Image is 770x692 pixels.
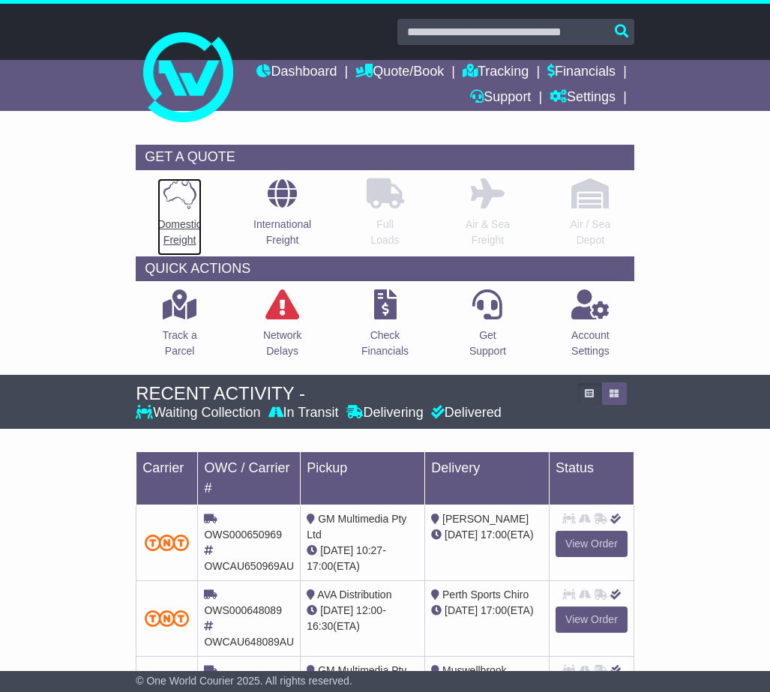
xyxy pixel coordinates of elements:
a: NetworkDelays [262,289,302,367]
span: 10:27 [356,544,382,556]
p: Full Loads [367,217,404,248]
p: International Freight [253,217,311,248]
a: InternationalFreight [253,178,312,256]
span: OWCAU648089AU [204,636,294,648]
div: In Transit [265,405,343,421]
span: GM Multimedia Pty Ltd [307,664,406,692]
a: Tracking [463,60,529,85]
a: Financials [547,60,616,85]
div: QUICK ACTIONS [136,256,634,282]
span: [DATE] [445,529,478,541]
p: Check Financials [361,328,409,359]
td: Carrier [136,451,198,505]
img: TNT_Domestic.png [145,610,189,627]
a: Dashboard [256,60,337,85]
span: AVA Distribution [317,589,391,601]
span: 16:30 [307,620,333,632]
p: Domestic Freight [157,217,201,248]
p: Network Delays [263,328,301,359]
a: DomesticFreight [157,178,202,256]
div: RECENT ACTIVITY - [136,383,569,405]
a: View Order [556,607,628,633]
span: GM Multimedia Pty Ltd [307,513,406,541]
span: 17:00 [481,529,507,541]
a: CheckFinancials [361,289,409,367]
td: OWC / Carrier # [198,451,301,505]
a: Track aParcel [162,289,198,367]
div: GET A QUOTE [136,145,634,170]
a: Settings [550,85,616,111]
p: Get Support [469,328,506,359]
td: Delivery [425,451,550,505]
span: © One World Courier 2025. All rights reserved. [136,675,352,687]
img: TNT_Domestic.png [145,535,189,551]
td: Status [550,451,634,505]
a: Support [470,85,531,111]
span: [DATE] [445,604,478,616]
a: AccountSettings [571,289,610,367]
div: Delivered [427,405,502,421]
div: - (ETA) [307,603,418,634]
p: Air / Sea Depot [571,217,611,248]
div: Waiting Collection [136,405,264,421]
a: Quote/Book [355,60,444,85]
span: [DATE] [320,544,353,556]
td: Pickup [301,451,425,505]
span: [DATE] [320,604,353,616]
div: - (ETA) [307,543,418,574]
span: 17:00 [481,604,507,616]
a: GetSupport [469,289,507,367]
div: Delivering [343,405,427,421]
span: OWCAU650969AU [204,560,294,572]
p: Account Settings [571,328,610,359]
span: Muswellbrook Funeral Services [431,664,510,692]
p: Air & Sea Freight [466,217,510,248]
span: Perth Sports Chiro [442,589,529,601]
p: Track a Parcel [163,328,197,359]
span: [PERSON_NAME] [442,513,529,525]
a: View Order [556,531,628,557]
div: (ETA) [431,603,543,619]
span: 12:00 [356,604,382,616]
span: 17:00 [307,560,333,572]
div: (ETA) [431,527,543,543]
span: OWS000648089 [204,604,282,616]
span: OWS000650969 [204,529,282,541]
